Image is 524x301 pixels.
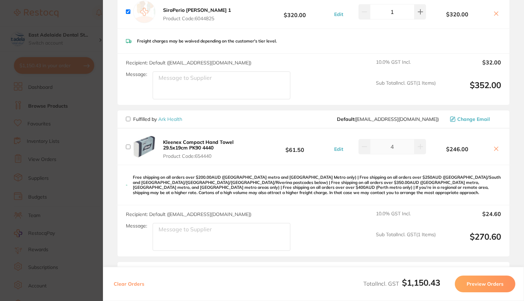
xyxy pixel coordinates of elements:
button: Edit [332,146,345,152]
output: $352.00 [441,80,501,99]
label: Message: [126,223,147,229]
output: $270.60 [441,232,501,251]
a: Ark Health [158,116,182,122]
span: Sub Total Incl. GST ( 1 Items) [376,80,436,99]
p: Free shipping on all orders over $200.00AUD ([GEOGRAPHIC_DATA] metro and [GEOGRAPHIC_DATA] Metro ... [133,175,501,195]
button: Kleenex Compact Hand Towel 29.5x19cm PK90 4440 Product Code:654440 [161,139,257,159]
b: $1,150.43 [402,277,440,288]
output: $32.00 [441,59,501,75]
span: Total Incl. GST [363,280,440,287]
b: $320.00 [257,5,332,18]
button: Preview Orders [455,276,515,292]
span: Recipient: Default ( [EMAIL_ADDRESS][DOMAIN_NAME] ) [126,211,251,217]
span: Product Code: 654440 [163,153,255,159]
p: Fulfilled by [133,116,182,122]
span: 10.0 % GST Incl. [376,211,436,226]
span: 10.0 % GST Incl. [376,59,436,75]
img: NWkyYTN1cQ [133,136,155,158]
output: $24.60 [441,211,501,226]
span: Sub Total Incl. GST ( 1 Items) [376,232,436,251]
span: Change Email [457,116,490,122]
img: empty.jpg [133,1,155,23]
span: cch@arkhealth.com.au [337,116,439,122]
p: Freight charges may be waived depending on the customer's tier level. [137,39,277,44]
b: $61.50 [257,140,332,153]
span: Product Code: 6044825 [163,16,231,21]
b: SiroPerio [PERSON_NAME] 1 [163,7,231,13]
b: Default [337,116,354,122]
button: Edit [332,11,345,17]
button: SiroPerio [PERSON_NAME] 1 Product Code:6044825 [161,7,233,22]
span: Recipient: Default ( [EMAIL_ADDRESS][DOMAIN_NAME] ) [126,60,251,66]
b: $320.00 [426,11,489,17]
b: $246.00 [426,146,489,152]
button: Change Email [448,116,501,122]
button: Clear Orders [112,276,146,292]
b: Kleenex Compact Hand Towel 29.5x19cm PK90 4440 [163,139,234,151]
label: Message: [126,71,147,77]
